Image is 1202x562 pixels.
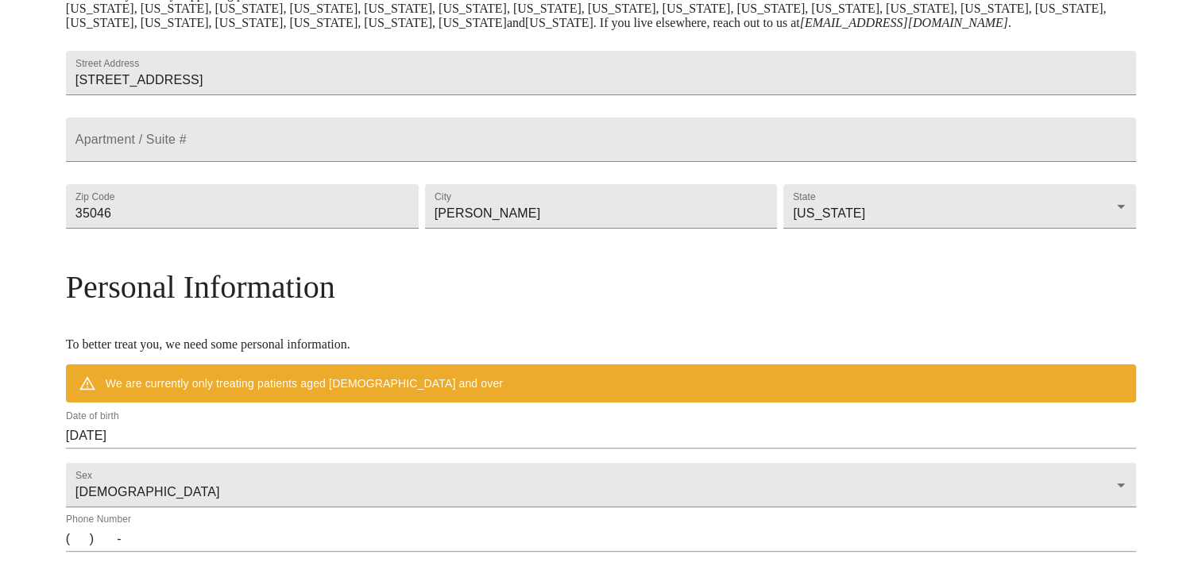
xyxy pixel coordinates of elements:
div: We are currently only treating patients aged [DEMOGRAPHIC_DATA] and over [106,369,503,398]
div: [DEMOGRAPHIC_DATA] [66,463,1136,507]
div: [US_STATE] [783,184,1136,229]
h3: Personal Information [66,268,1136,306]
label: Date of birth [66,412,119,421]
em: [EMAIL_ADDRESS][DOMAIN_NAME] [800,16,1008,29]
label: Phone Number [66,515,131,525]
p: To better treat you, we need some personal information. [66,337,1136,352]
